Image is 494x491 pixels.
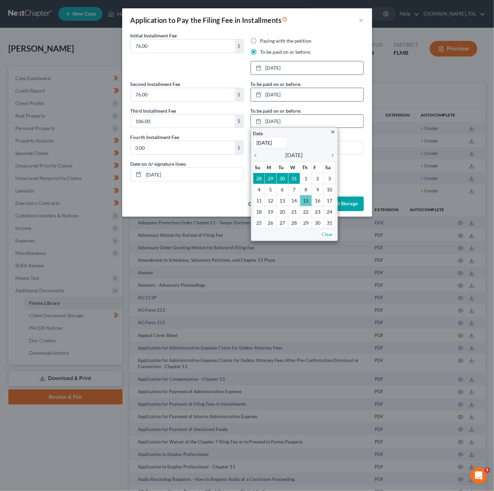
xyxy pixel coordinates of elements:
span: [DATE] [286,151,303,159]
a: [DATE] [251,61,363,75]
div: $ [235,141,243,154]
td: 28 [253,173,265,184]
th: Th [300,162,312,173]
a: [DATE] [251,88,363,101]
input: 1/1/2013 [253,137,288,148]
th: W [288,162,300,173]
div: $ [235,115,243,128]
label: Fourth Installment Fee [131,133,179,141]
div: $ [235,40,243,53]
th: Sa [324,162,335,173]
td: 4 [253,184,265,195]
label: Initial Installment Fee [131,32,177,39]
label: Second Installment Fee [131,80,181,88]
td: 12 [265,195,277,206]
label: Date [253,130,263,137]
td: 24 [324,206,335,217]
div: $ [235,88,243,101]
th: Su [253,162,265,173]
i: close [330,129,336,135]
label: To be paid on or before: [260,49,311,55]
th: F [312,162,324,173]
td: 11 [253,195,265,206]
a: close [330,128,336,136]
input: 0.00 [131,88,235,101]
label: To be paid on or before: [251,133,302,141]
label: To be paid on or before: [251,80,302,88]
td: 10 [324,184,335,195]
td: 29 [300,217,312,229]
td: 21 [288,206,300,217]
a: Clear [320,230,335,239]
td: 9 [312,184,324,195]
input: 0.00 [131,141,235,154]
a: [DATE] [251,115,363,128]
label: Date on /s/ signature lines: [131,160,187,167]
td: 2 [312,173,324,184]
th: M [265,162,277,173]
div: Application to Pay the Filing Fee in Installments [131,15,288,25]
td: 1 [300,173,312,184]
input: MM/DD/YYYY [144,168,243,181]
td: 18 [253,206,265,217]
a: chevron_left [253,151,262,159]
a: chevron_right [327,151,336,159]
td: 22 [300,206,312,217]
td: 3 [324,173,335,184]
button: × [359,16,364,24]
td: 20 [277,206,288,217]
td: 25 [253,217,265,229]
td: 31 [324,217,335,229]
td: 28 [288,217,300,229]
td: 30 [277,173,288,184]
td: 15 [300,195,312,206]
i: chevron_right [327,153,336,158]
td: 8 [300,184,312,195]
iframe: Intercom live chat [470,467,487,484]
td: 31 [288,173,300,184]
td: 23 [312,206,324,217]
td: 13 [277,195,288,206]
i: chevron_left [253,153,262,158]
td: 14 [288,195,300,206]
td: 17 [324,195,335,206]
td: 29 [265,173,277,184]
td: 7 [288,184,300,195]
td: 30 [312,217,324,229]
td: 5 [265,184,277,195]
td: 6 [277,184,288,195]
td: 16 [312,195,324,206]
button: Cancel [243,197,269,211]
td: 27 [277,217,288,229]
td: 19 [265,206,277,217]
label: To be paid on or before: [251,107,302,114]
label: Third Installment Fee [131,107,176,114]
th: Tu [277,162,288,173]
td: 26 [265,217,277,229]
input: 0.00 [131,115,235,128]
label: Paying with the petition [260,37,312,44]
input: 0.00 [131,40,235,53]
span: 5 [485,467,490,473]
